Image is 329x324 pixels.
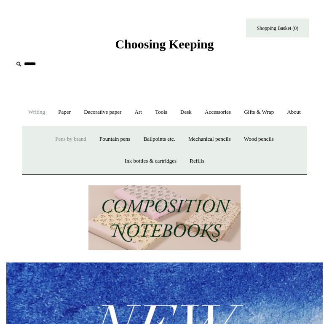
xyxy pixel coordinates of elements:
a: Gifts & Wrap [238,101,280,123]
a: Pens by brand [49,128,92,150]
a: Desk [174,101,198,123]
a: Wood pencils [238,128,280,150]
a: Tools [149,101,173,123]
a: Fountain pens [94,128,136,150]
a: Decorative paper [78,101,127,123]
a: Art [129,101,148,123]
a: Ballpoints etc. [138,128,181,150]
a: Refills [184,150,210,172]
a: Writing [22,101,51,123]
a: Shopping Basket (0) [246,19,309,37]
a: About [281,101,307,123]
a: Ink bottles & cartridges [119,150,182,172]
a: Accessories [199,101,237,123]
img: 202302 Composition ledgers.jpg__PID:69722ee6-fa44-49dd-a067-31375e5d54ec [88,185,241,250]
a: Choosing Keeping [115,44,214,50]
span: Choosing Keeping [115,37,214,51]
a: Mechanical pencils [182,128,237,150]
a: Paper [52,101,77,123]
